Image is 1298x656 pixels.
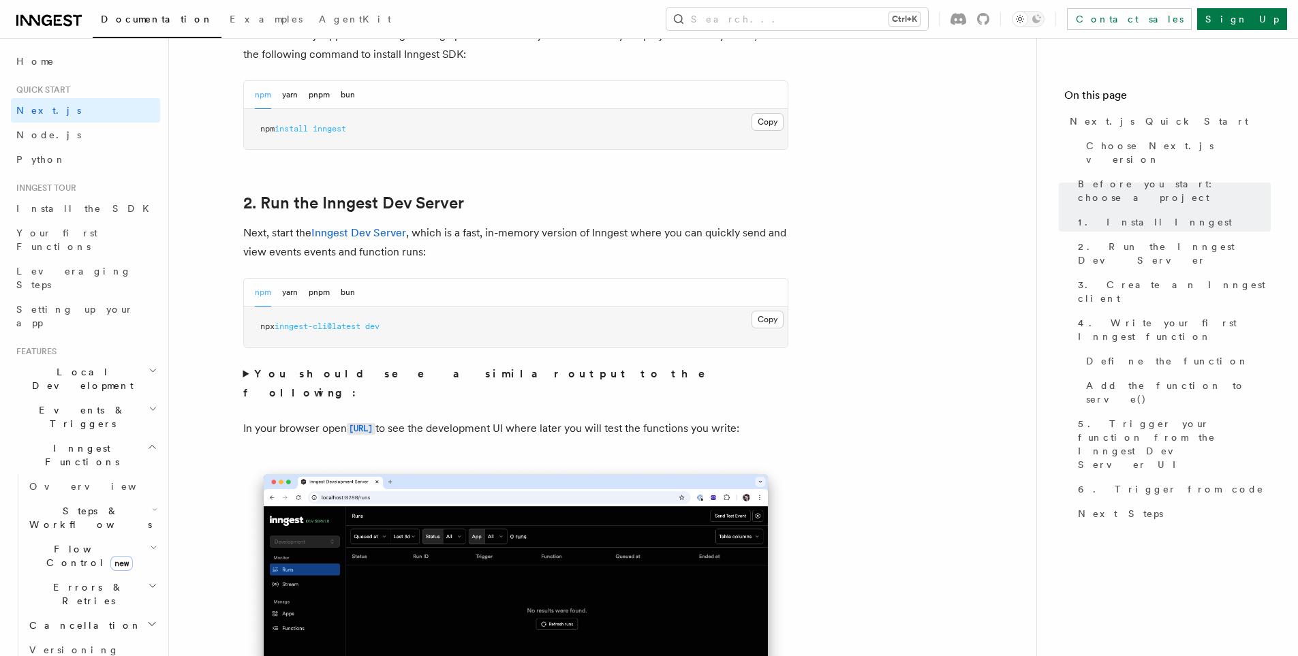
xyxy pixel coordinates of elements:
[11,123,160,147] a: Node.js
[16,105,81,116] span: Next.js
[1064,109,1271,134] a: Next.js Quick Start
[1078,316,1271,343] span: 4. Write your first Inngest function
[11,365,149,392] span: Local Development
[1070,114,1248,128] span: Next.js Quick Start
[1072,411,1271,477] a: 5. Trigger your function from the Inngest Dev Server UI
[282,81,298,109] button: yarn
[16,154,66,165] span: Python
[1081,134,1271,172] a: Choose Next.js version
[309,279,330,307] button: pnpm
[11,297,160,335] a: Setting up your app
[1078,215,1232,229] span: 1. Install Inngest
[365,322,380,331] span: dev
[1078,482,1264,496] span: 6. Trigger from code
[1078,177,1271,204] span: Before you start: choose a project
[341,279,355,307] button: bun
[24,613,160,638] button: Cancellation
[752,113,784,131] button: Copy
[282,279,298,307] button: yarn
[311,4,399,37] a: AgentKit
[11,403,149,431] span: Events & Triggers
[11,360,160,398] button: Local Development
[347,422,375,435] a: [URL]
[11,147,160,172] a: Python
[260,322,275,331] span: npx
[24,619,142,632] span: Cancellation
[275,322,360,331] span: inngest-cli@latest
[24,537,160,575] button: Flow Controlnew
[110,556,133,571] span: new
[11,84,70,95] span: Quick start
[1081,349,1271,373] a: Define the function
[1072,234,1271,272] a: 2. Run the Inngest Dev Server
[243,367,725,399] strong: You should see a similar output to the following:
[260,124,275,134] span: npm
[752,311,784,328] button: Copy
[313,124,346,134] span: inngest
[11,49,160,74] a: Home
[11,441,147,469] span: Inngest Functions
[341,81,355,109] button: bun
[230,14,303,25] span: Examples
[347,423,375,435] code: [URL]
[221,4,311,37] a: Examples
[24,580,148,608] span: Errors & Retries
[243,364,788,403] summary: You should see a similar output to the following:
[1086,354,1249,368] span: Define the function
[16,304,134,328] span: Setting up your app
[1086,139,1271,166] span: Choose Next.js version
[11,221,160,259] a: Your first Functions
[1078,507,1163,520] span: Next Steps
[666,8,928,30] button: Search...Ctrl+K
[243,26,788,64] p: With the Next.js app now running running open a new tab in your terminal. In your project directo...
[1078,278,1271,305] span: 3. Create an Inngest client
[16,129,81,140] span: Node.js
[1072,172,1271,210] a: Before you start: choose a project
[29,481,170,492] span: Overview
[243,419,788,439] p: In your browser open to see the development UI where later you will test the functions you write:
[1072,210,1271,234] a: 1. Install Inngest
[255,279,271,307] button: npm
[11,98,160,123] a: Next.js
[101,14,213,25] span: Documentation
[1197,8,1287,30] a: Sign Up
[309,81,330,109] button: pnpm
[1086,379,1271,406] span: Add the function to serve()
[1072,501,1271,526] a: Next Steps
[1064,87,1271,109] h4: On this page
[24,474,160,499] a: Overview
[1078,417,1271,471] span: 5. Trigger your function from the Inngest Dev Server UI
[275,124,308,134] span: install
[1081,373,1271,411] a: Add the function to serve()
[16,228,97,252] span: Your first Functions
[319,14,391,25] span: AgentKit
[1072,272,1271,311] a: 3. Create an Inngest client
[11,196,160,221] a: Install the SDK
[243,193,464,213] a: 2. Run the Inngest Dev Server
[11,183,76,193] span: Inngest tour
[16,203,157,214] span: Install the SDK
[311,226,406,239] a: Inngest Dev Server
[93,4,221,38] a: Documentation
[24,504,152,531] span: Steps & Workflows
[889,12,920,26] kbd: Ctrl+K
[1078,240,1271,267] span: 2. Run the Inngest Dev Server
[11,259,160,297] a: Leveraging Steps
[24,499,160,537] button: Steps & Workflows
[255,81,271,109] button: npm
[24,575,160,613] button: Errors & Retries
[1072,477,1271,501] a: 6. Trigger from code
[11,346,57,357] span: Features
[24,542,150,569] span: Flow Control
[16,266,132,290] span: Leveraging Steps
[1072,311,1271,349] a: 4. Write your first Inngest function
[1067,8,1192,30] a: Contact sales
[11,398,160,436] button: Events & Triggers
[1012,11,1045,27] button: Toggle dark mode
[243,223,788,262] p: Next, start the , which is a fast, in-memory version of Inngest where you can quickly send and vi...
[16,54,55,68] span: Home
[11,436,160,474] button: Inngest Functions
[29,644,119,655] span: Versioning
